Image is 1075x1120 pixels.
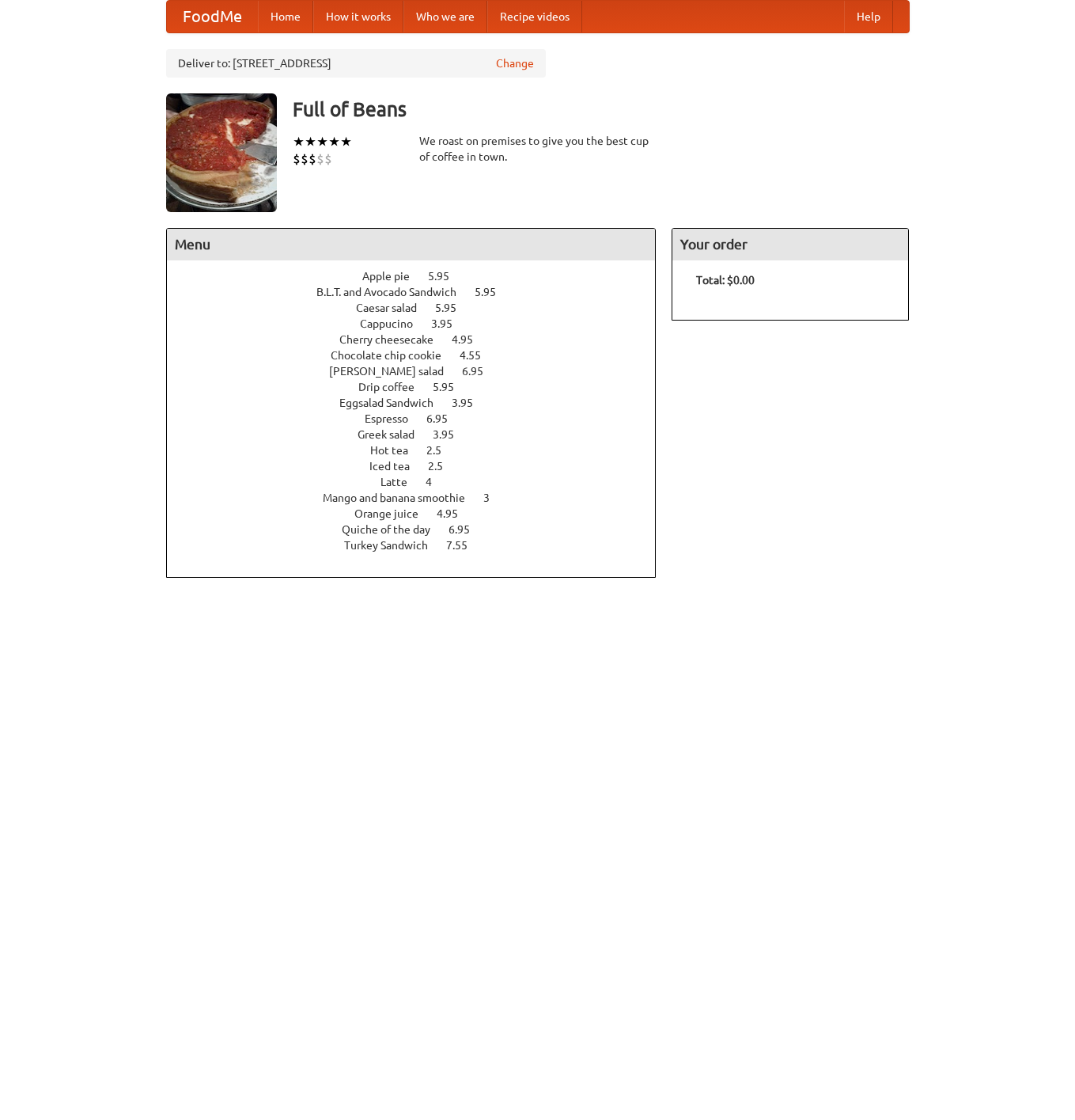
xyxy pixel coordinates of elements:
li: ★ [316,133,328,150]
span: 2.5 [428,460,459,473]
li: ★ [328,133,340,150]
span: 5.95 [433,381,470,393]
span: Caesar salad [356,302,433,314]
li: ★ [293,133,305,150]
span: 5.95 [475,286,512,298]
a: Quiche of the day 6.95 [342,523,499,536]
a: Iced tea 2.5 [369,460,472,473]
span: [PERSON_NAME] salad [329,365,460,378]
span: 4.95 [452,333,489,346]
li: ★ [305,133,316,150]
a: FoodMe [167,1,258,32]
a: [PERSON_NAME] salad 6.95 [329,365,513,378]
div: We roast on premises to give you the best cup of coffee in town. [419,133,657,165]
li: ★ [340,133,352,150]
span: 4.95 [437,507,474,520]
span: Cherry cheesecake [339,333,449,346]
span: 5.95 [435,302,472,314]
span: Eggsalad Sandwich [339,397,449,409]
a: Chocolate chip cookie 4.55 [331,349,510,362]
span: Drip coffee [358,381,430,393]
span: 3.95 [452,397,489,409]
span: B.L.T. and Avocado Sandwich [316,286,472,298]
a: Caesar salad 5.95 [356,302,486,314]
li: $ [293,150,301,168]
span: 7.55 [446,539,483,552]
a: Drip coffee 5.95 [358,381,483,393]
span: 2.5 [426,444,457,457]
li: $ [308,150,316,168]
span: 6.95 [426,412,464,425]
a: B.L.T. and Avocado Sandwich 5.95 [316,286,525,298]
span: Latte [380,476,423,488]
a: Help [844,1,893,32]
a: Turkey Sandwich 7.55 [344,539,497,552]
a: Greek salad 3.95 [358,428,483,441]
a: Mango and banana smoothie 3 [323,492,519,504]
span: 5.95 [428,270,465,283]
a: Cappucino 3.95 [360,317,482,330]
h4: Menu [167,229,656,260]
span: Espresso [365,412,424,425]
span: Hot tea [370,444,424,457]
li: $ [324,150,332,168]
span: Orange juice [354,507,434,520]
a: Orange juice 4.95 [354,507,487,520]
a: How it works [313,1,403,32]
span: Iced tea [369,460,426,473]
b: Total: $0.00 [696,274,755,287]
a: Apple pie 5.95 [362,270,479,283]
h3: Full of Beans [293,93,910,125]
span: 6.95 [449,523,486,536]
span: Apple pie [362,270,426,283]
a: Who we are [403,1,487,32]
a: Cherry cheesecake 4.95 [339,333,502,346]
span: 3.95 [431,317,468,330]
span: Quiche of the day [342,523,446,536]
span: 3 [483,492,505,504]
h4: Your order [672,229,908,260]
span: Greek salad [358,428,430,441]
li: $ [301,150,308,168]
span: 6.95 [462,365,499,378]
span: 4 [426,476,448,488]
a: Change [496,55,534,71]
span: 3.95 [433,428,470,441]
a: Espresso 6.95 [365,412,477,425]
a: Latte 4 [380,476,461,488]
span: Turkey Sandwich [344,539,444,552]
img: angular.jpg [166,93,277,212]
a: Recipe videos [487,1,582,32]
a: Hot tea 2.5 [370,444,471,457]
span: Mango and banana smoothie [323,492,481,504]
span: 4.55 [460,349,497,362]
a: Home [258,1,313,32]
span: Cappucino [360,317,429,330]
li: $ [316,150,324,168]
div: Deliver to: [STREET_ADDRESS] [166,49,546,78]
a: Eggsalad Sandwich 3.95 [339,397,502,409]
span: Chocolate chip cookie [331,349,457,362]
